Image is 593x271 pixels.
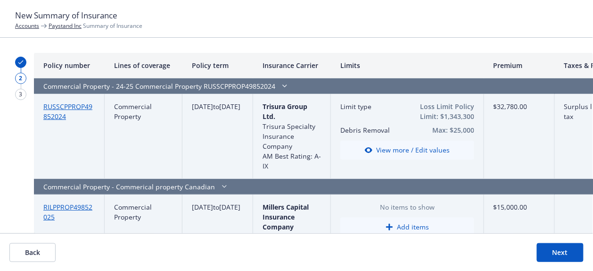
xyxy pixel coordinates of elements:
button: View more / Edit values [340,141,474,160]
a: RUSSCPPROP49852024 [43,102,92,121]
span: Summary of Insurance [49,22,142,30]
button: Resize column [547,53,555,78]
span: AM Best Rating: A- IX [263,152,321,170]
div: Policy term [182,53,253,78]
div: Premium [484,53,555,78]
div: Commercial Property - Commerical property Canadian [34,179,555,195]
span: Millers Capital Insurance Company [263,203,309,231]
div: Insurance Carrier [253,53,331,78]
button: Resize column [175,53,182,78]
a: Paystand Inc [49,22,82,30]
span: Trisura Specialty Insurance Company [263,122,315,151]
span: [DATE] [219,102,240,111]
div: $32,780.00 [484,94,555,179]
button: Resize column [246,53,253,78]
button: Debris Removal [340,125,411,135]
span: [DATE] [192,203,213,212]
div: to [182,94,253,179]
a: RILPPROP49852025 [43,203,92,221]
div: Commercial Property - 24-25 Commercial Property RUSSCPPROP49852024 [34,78,555,94]
span: [DATE] [192,102,213,111]
span: Trisura Group Ltd. [263,102,307,121]
div: 2 [15,73,26,84]
div: Commercial Property [105,94,182,179]
button: Loss Limit Policy Limit: $1,343,300 AOP Deductible: $10,000 [415,102,474,121]
button: Back [9,243,56,262]
button: Resize column [97,53,105,78]
div: Limits [331,53,484,78]
button: Next [537,243,584,262]
h1: New Summary of Insurance [15,9,578,22]
button: Resize column [323,53,331,78]
div: 3 [15,89,26,100]
a: Accounts [15,22,39,30]
button: Add items [340,218,474,237]
span: Millers Capital Insurance Company [263,232,308,261]
span: No items to show [340,202,474,212]
div: Policy number [34,53,105,78]
button: Max: $25,000 [415,125,474,135]
button: Resize column [477,53,484,78]
span: [DATE] [219,203,240,212]
div: Lines of coverage [105,53,182,78]
button: Limit type [340,102,411,111]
